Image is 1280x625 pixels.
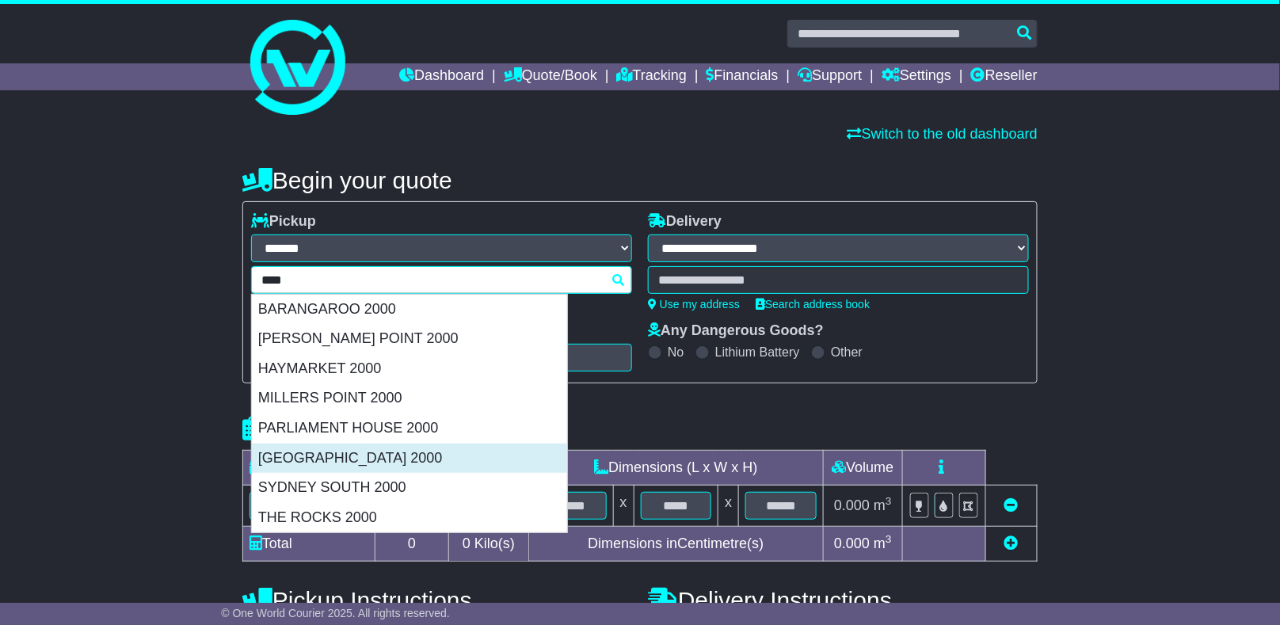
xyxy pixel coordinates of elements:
a: Dashboard [399,63,484,90]
td: Kilo(s) [449,527,529,562]
a: Use my address [648,298,740,311]
a: Quote/Book [504,63,597,90]
span: 0.000 [834,497,870,513]
td: Dimensions in Centimetre(s) [528,527,823,562]
span: 0 [463,535,470,551]
div: [PERSON_NAME] POINT 2000 [252,324,567,354]
div: SYDNEY SOUTH 2000 [252,473,567,503]
div: MILLERS POINT 2000 [252,383,567,413]
a: Tracking [617,63,687,90]
span: m [874,497,892,513]
a: Reseller [971,63,1038,90]
a: Settings [882,63,951,90]
div: PARLIAMENT HOUSE 2000 [252,413,567,444]
span: © One World Courier 2025. All rights reserved. [221,607,450,619]
label: Other [831,345,863,360]
h4: Pickup Instructions [242,587,632,613]
div: THE ROCKS 2000 [252,503,567,533]
td: Total [243,527,375,562]
div: HAYMARKET 2000 [252,354,567,384]
label: Pickup [251,213,316,231]
sup: 3 [886,533,892,545]
td: Volume [823,451,902,486]
h4: Begin your quote [242,167,1038,193]
a: Add new item [1004,535,1019,551]
label: Lithium Battery [715,345,800,360]
a: Remove this item [1004,497,1019,513]
h4: Package details | [242,416,441,442]
td: Type [243,451,375,486]
span: 0.000 [834,535,870,551]
typeahead: Please provide city [251,266,632,294]
label: Any Dangerous Goods? [648,322,824,340]
a: Switch to the old dashboard [848,126,1038,142]
td: x [718,486,739,527]
a: Financials [707,63,779,90]
td: 0 [375,527,449,562]
div: BARANGAROO 2000 [252,295,567,325]
h4: Delivery Instructions [648,587,1038,613]
label: Delivery [648,213,722,231]
a: Search address book [756,298,870,311]
span: m [874,535,892,551]
td: Dimensions (L x W x H) [528,451,823,486]
a: Support [798,63,862,90]
div: [GEOGRAPHIC_DATA] 2000 [252,444,567,474]
td: x [613,486,634,527]
sup: 3 [886,495,892,507]
label: No [668,345,684,360]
